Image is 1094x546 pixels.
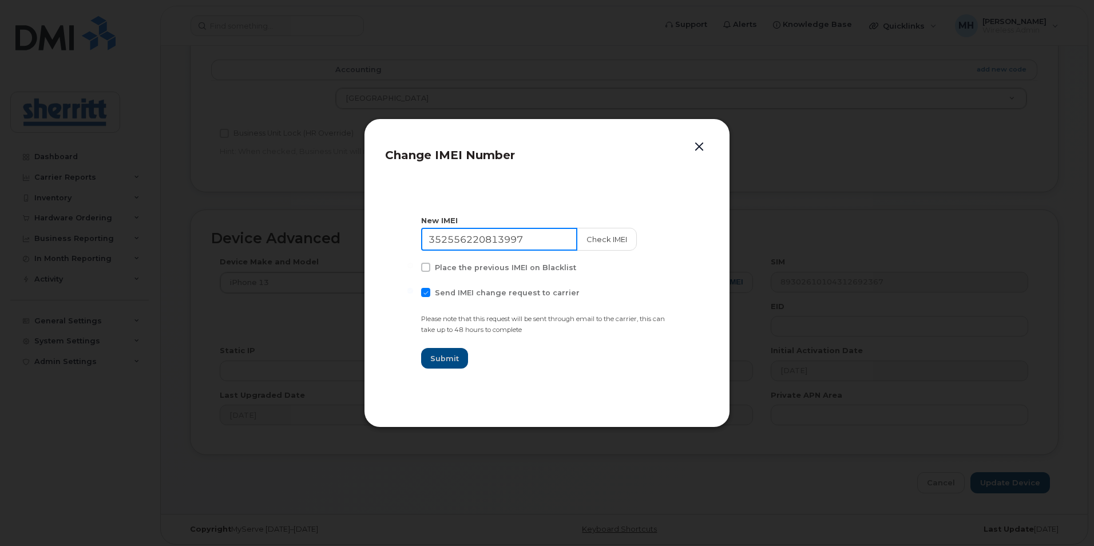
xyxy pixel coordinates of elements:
span: Send IMEI change request to carrier [435,288,580,297]
button: Submit [421,348,468,369]
button: Check IMEI [577,228,637,251]
small: Please note that this request will be sent through email to the carrier, this can take up to 48 h... [421,315,665,334]
div: New IMEI [421,215,673,226]
input: Send IMEI change request to carrier [407,288,413,294]
span: Submit [430,353,459,364]
input: Place the previous IMEI on Blacklist [407,263,413,268]
span: Change IMEI Number [385,148,515,162]
span: Place the previous IMEI on Blacklist [435,263,576,272]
